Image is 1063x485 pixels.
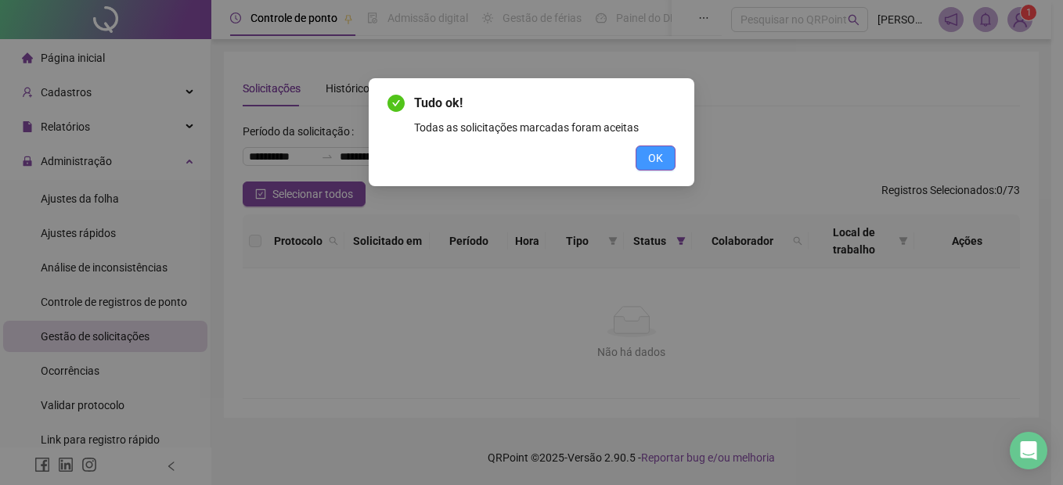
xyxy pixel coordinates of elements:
[414,119,676,136] div: Todas as solicitações marcadas foram aceitas
[1010,432,1047,469] div: Open Intercom Messenger
[414,94,676,113] span: Tudo ok!
[648,149,663,167] span: OK
[636,145,676,171] button: OK
[387,95,405,112] span: check-circle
